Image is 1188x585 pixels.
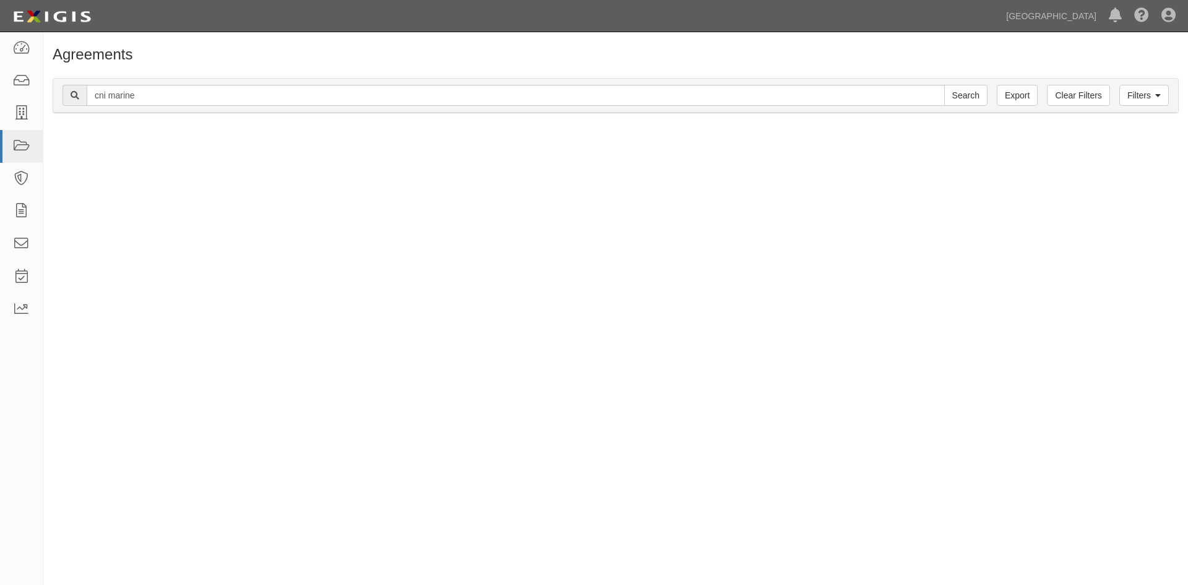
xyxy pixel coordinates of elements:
[997,85,1038,106] a: Export
[87,85,945,106] input: Search
[1000,4,1103,28] a: [GEOGRAPHIC_DATA]
[1047,85,1109,106] a: Clear Filters
[1134,9,1149,24] i: Help Center - Complianz
[53,46,1179,63] h1: Agreements
[9,6,95,28] img: logo-5460c22ac91f19d4615b14bd174203de0afe785f0fc80cf4dbbc73dc1793850b.png
[1119,85,1169,106] a: Filters
[944,85,988,106] input: Search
